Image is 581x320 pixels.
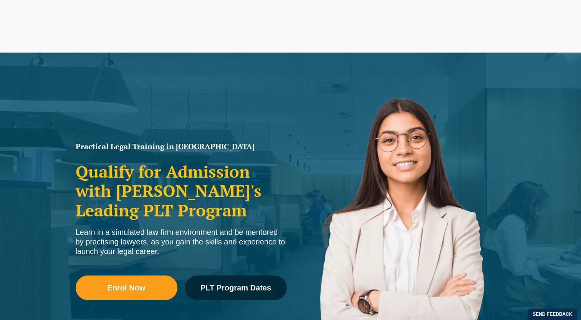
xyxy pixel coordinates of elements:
[200,284,271,292] span: PLT Program Dates
[76,143,287,150] h1: Practical Legal Training in [GEOGRAPHIC_DATA]
[76,162,287,220] h2: Qualify for Admission with [PERSON_NAME]'s Leading PLT Program
[108,284,146,292] span: Enrol Now
[185,275,287,300] a: PLT Program Dates
[76,275,177,300] a: Enrol Now
[76,228,287,256] div: Learn in a simulated law firm environment and be mentored by practising lawyers, as you gain the ...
